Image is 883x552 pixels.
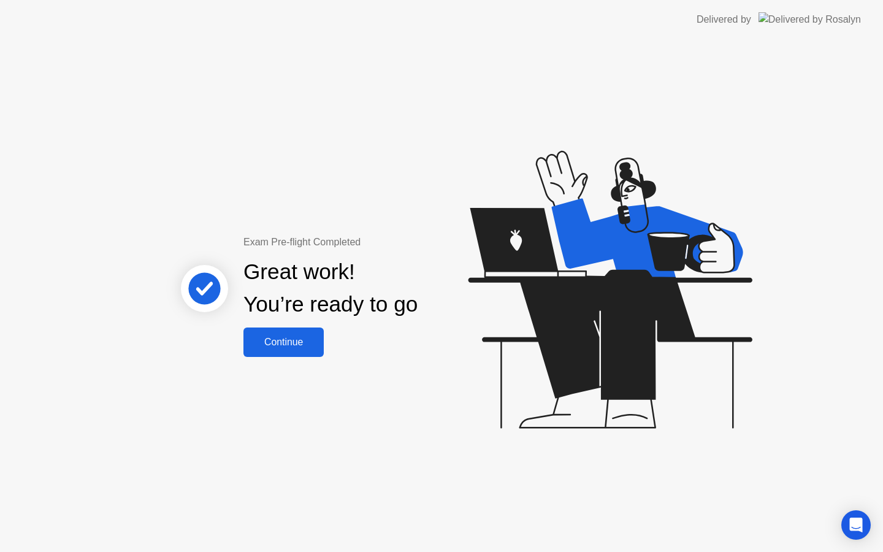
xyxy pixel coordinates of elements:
div: Delivered by [697,12,751,27]
div: Continue [247,337,320,348]
div: Open Intercom Messenger [841,510,871,540]
img: Delivered by Rosalyn [759,12,861,26]
div: Exam Pre-flight Completed [243,235,497,250]
div: Great work! You’re ready to go [243,256,418,321]
button: Continue [243,328,324,357]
